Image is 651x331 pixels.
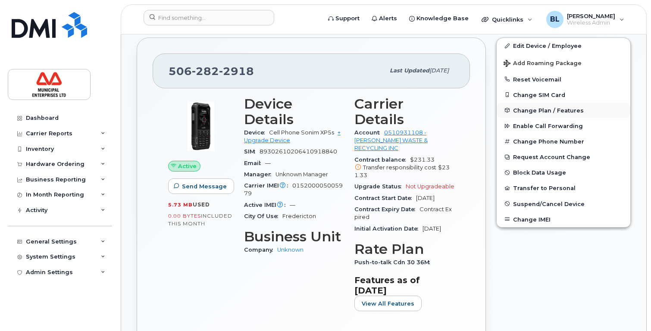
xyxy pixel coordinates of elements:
span: 282 [192,65,219,78]
button: View All Features [354,296,422,311]
span: BL [550,14,560,25]
span: used [193,201,210,208]
button: Enable Call Forwarding [497,118,630,134]
a: Unknown [277,247,304,253]
span: 506 [169,65,254,78]
span: [DATE] [429,67,449,74]
span: 5.73 MB [168,202,193,208]
span: Wireless Admin [567,19,615,26]
button: Add Roaming Package [497,54,630,72]
span: Manager [244,171,275,178]
span: $231.33 [354,156,454,180]
button: Change IMEI [497,212,630,227]
button: Change SIM Card [497,87,630,103]
h3: Carrier Details [354,96,454,127]
span: Active [178,162,197,170]
span: Device [244,129,269,136]
span: 89302610206410918840 [260,148,337,155]
span: Send Message [182,182,227,190]
span: Email [244,160,265,166]
span: Carrier IMEI [244,182,292,189]
span: Add Roaming Package [504,60,582,68]
span: Change Plan / Features [513,107,584,113]
span: — [265,160,271,166]
h3: Features as of [DATE] [354,275,454,296]
span: included this month [168,212,232,227]
span: Fredericton [282,213,316,219]
button: Reset Voicemail [497,72,630,87]
span: Alerts [379,14,397,23]
input: Find something... [144,10,274,25]
span: [DATE] [423,225,441,232]
span: Cell Phone Sonim XP5s [269,129,334,136]
div: Brad Lyons [540,11,630,28]
a: Edit Device / Employee [497,38,630,53]
span: Enable Call Forwarding [513,123,583,129]
a: Knowledge Base [403,10,475,27]
span: — [290,202,295,208]
button: Transfer to Personal [497,180,630,196]
a: Support [322,10,366,27]
button: Request Account Change [497,149,630,165]
span: View All Features [362,300,414,308]
span: Last updated [390,67,429,74]
span: Company [244,247,277,253]
span: [DATE] [416,195,435,201]
span: 015200005005979 [244,182,343,197]
h3: Rate Plan [354,241,454,257]
span: Not Upgradeable [406,183,454,190]
a: Alerts [366,10,403,27]
span: SIM [244,148,260,155]
a: 0510931108 - [PERSON_NAME] WASTE & RECYCLING INC [354,129,428,152]
button: Change Phone Number [497,134,630,149]
span: Quicklinks [492,16,523,23]
span: Upgrade Status [354,183,406,190]
span: 0.00 Bytes [168,213,201,219]
h3: Device Details [244,96,344,127]
span: [PERSON_NAME] [567,12,615,19]
span: Initial Activation Date [354,225,423,232]
span: Suspend/Cancel Device [513,200,585,207]
span: City Of Use [244,213,282,219]
span: Account [354,129,384,136]
span: Push-to-talk Cdn 30 36M [354,259,434,265]
span: Support [335,14,360,23]
span: Active IMEI [244,202,290,208]
span: 2918 [219,65,254,78]
button: Send Message [168,178,234,194]
img: image20231002-3703462-2kshbj.jpeg [175,100,227,152]
h3: Business Unit [244,229,344,244]
button: Suspend/Cancel Device [497,196,630,212]
div: Quicklinks [476,11,538,28]
button: Change Plan / Features [497,103,630,118]
button: Block Data Usage [497,165,630,180]
span: Knowledge Base [416,14,469,23]
span: Unknown Manager [275,171,328,178]
span: Contract Expiry Date [354,206,419,212]
span: Contract balance [354,156,410,163]
span: Transfer responsibility cost [363,164,436,171]
span: Contract Start Date [354,195,416,201]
